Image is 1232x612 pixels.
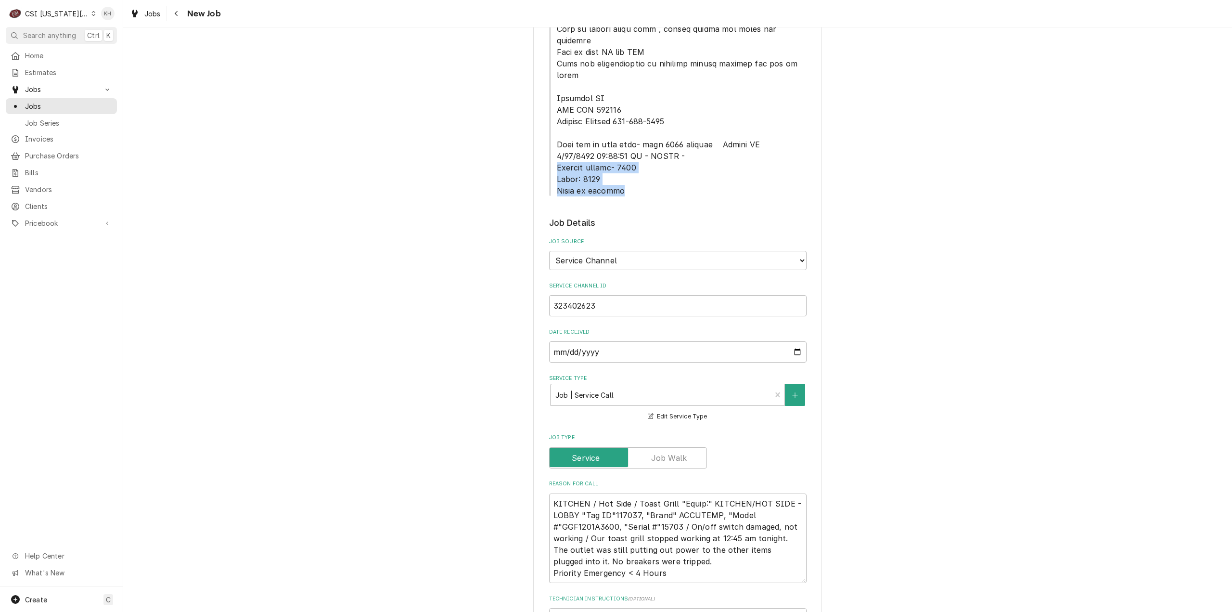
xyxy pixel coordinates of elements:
button: Create New Service [785,384,805,406]
a: Go to Pricebook [6,215,117,231]
a: Vendors [6,182,117,197]
div: Date Received [549,328,807,363]
a: Invoices [6,131,117,147]
a: Bills [6,165,117,181]
label: Job Type [549,434,807,442]
a: Purchase Orders [6,148,117,164]
label: Date Received [549,328,807,336]
label: Technician Instructions [549,595,807,603]
span: C [106,595,111,605]
span: Bills [25,168,112,178]
div: C [9,7,22,20]
a: Jobs [6,98,117,114]
span: Help Center [25,551,111,561]
a: Estimates [6,65,117,80]
a: Jobs [126,6,165,22]
span: Home [25,51,112,61]
button: Edit Service Type [646,410,708,422]
span: Estimates [25,67,112,78]
span: ( optional ) [628,596,655,601]
legend: Job Details [549,217,807,229]
span: New Job [184,7,221,20]
div: Reason For Call [549,480,807,583]
div: Kelsey Hetlage's Avatar [101,7,115,20]
span: Vendors [25,184,112,195]
button: Search anythingCtrlK [6,27,117,44]
span: Ctrl [87,30,100,40]
label: Service Type [549,375,807,382]
a: Go to What's New [6,565,117,581]
label: Reason For Call [549,480,807,488]
span: Search anything [23,30,76,40]
a: Clients [6,198,117,214]
div: Job Source [549,238,807,270]
div: KH [101,7,115,20]
span: Jobs [25,101,112,111]
a: Go to Help Center [6,548,117,564]
input: yyyy-mm-dd [549,341,807,363]
div: CSI [US_STATE][GEOGRAPHIC_DATA] [25,9,89,19]
span: Jobs [25,84,98,94]
div: Job Type [549,434,807,468]
div: Service Type [549,375,807,422]
button: Navigate back [169,6,184,21]
span: Clients [25,201,112,211]
span: Pricebook [25,218,98,228]
label: Job Source [549,238,807,246]
span: Create [25,596,47,604]
svg: Create New Service [792,392,798,399]
span: Purchase Orders [25,151,112,161]
textarea: KITCHEN / Hot Side / Toast Grill "Equip:" KITCHEN/HOT SIDE - LOBBY "Tag ID"117037, "Brand" ACCUTE... [549,494,807,584]
label: Service Channel ID [549,282,807,290]
span: Job Series [25,118,112,128]
span: Invoices [25,134,112,144]
a: Job Series [6,115,117,131]
span: Jobs [144,9,161,19]
div: CSI Kansas City's Avatar [9,7,22,20]
span: What's New [25,568,111,578]
a: Go to Jobs [6,81,117,97]
div: Service Channel ID [549,282,807,316]
span: K [106,30,111,40]
a: Home [6,48,117,64]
